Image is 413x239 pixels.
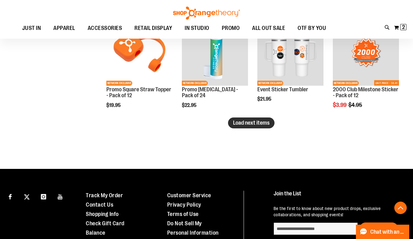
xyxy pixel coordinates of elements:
span: IN STUDIO [185,21,209,35]
img: Promo Square Straw Topper - Pack of 12 [106,19,172,85]
a: Visit our Youtube page [55,191,66,202]
span: $3.99 [333,102,347,108]
span: $22.95 [182,103,197,108]
span: ALL OUT SALE [252,21,285,35]
a: Visit our Facebook page [5,191,16,202]
a: Shopping Info [86,211,119,217]
p: Be the first to know about new product drops, exclusive collaborations, and shopping events! [274,205,402,218]
span: OTF BY YOU [298,21,326,35]
span: APPAREL [53,21,75,35]
span: $4.95 [348,102,363,108]
span: ACCESSORIES [88,21,122,35]
img: Promo Lip Balm - Pack of 24 [182,19,248,85]
div: product [179,16,251,124]
img: Shop Orangetheory [172,7,241,20]
a: Track My Order [86,192,123,198]
span: JUST IN [22,21,41,35]
span: NETWORK EXCLUSIVE [106,81,132,86]
a: Check Gift Card Balance [86,220,124,236]
span: Load next items [233,120,270,126]
div: product [254,16,327,118]
div: product [330,16,402,124]
button: Chat with an Expert [356,225,410,239]
span: $21.95 [257,96,272,102]
button: Sign Up [359,222,398,235]
span: $19.95 [106,103,122,108]
img: 2000 Club Milestone Sticker - Pack of 12 [333,19,399,85]
span: PROMO [222,21,240,35]
a: Visit our Instagram page [38,191,49,202]
h4: Join the List [274,191,402,202]
a: Do Not Sell My Personal Information [167,220,219,236]
a: Contact Us [86,202,113,208]
a: Visit our X page [22,191,32,202]
span: RETAIL DISPLAY [134,21,172,35]
span: NETWORK EXCLUSIVE [182,81,208,86]
a: OTF 40 oz. Sticker TumblerNEWNETWORK EXCLUSIVE [257,19,323,86]
button: Back To Top [394,202,407,214]
a: Terms of Use [167,211,199,217]
span: NETWORK EXCLUSIVE [257,81,283,86]
a: Promo Square Straw Topper - Pack of 12 [106,86,171,99]
a: Customer Service [167,192,211,198]
span: Chat with an Expert [370,229,406,235]
a: Privacy Policy [167,202,201,208]
a: Promo Square Straw Topper - Pack of 12NEWNETWORK EXCLUSIVE [106,19,172,86]
input: enter email [274,222,358,235]
a: 2000 Club Milestone Sticker - Pack of 12NEWNETWORK EXCLUSIVE [333,19,399,86]
a: Event Sticker Tumbler [257,86,308,93]
span: NETWORK EXCLUSIVE [333,81,359,86]
img: Twitter [24,194,30,200]
a: Promo [MEDICAL_DATA] - Pack of 24 [182,86,238,99]
span: 2 [402,24,405,30]
div: product [103,16,176,124]
img: OTF 40 oz. Sticker Tumbler [257,19,323,85]
button: Load next items [228,117,275,128]
a: Promo Lip Balm - Pack of 24NEWNETWORK EXCLUSIVE [182,19,248,86]
a: 2000 Club Milestone Sticker - Pack of 12 [333,86,398,99]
